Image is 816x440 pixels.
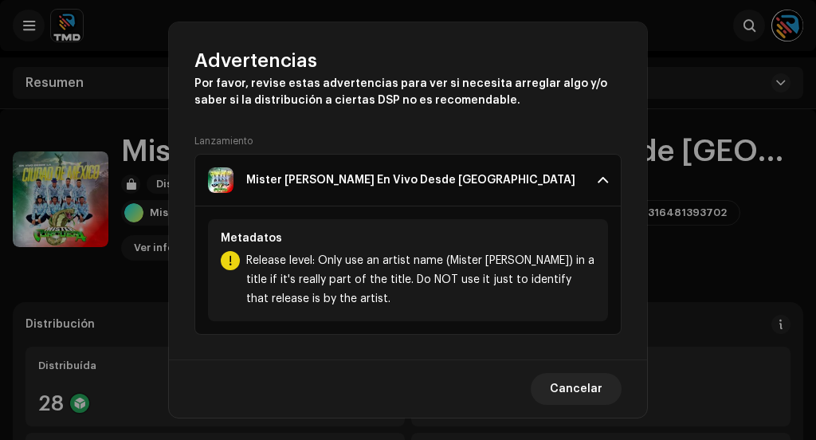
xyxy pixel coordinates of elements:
[194,154,622,206] p-accordion-header: Mister [PERSON_NAME] En Vivo Desde [GEOGRAPHIC_DATA]
[221,232,595,245] div: Metadatos
[194,206,622,335] p-accordion-content: Mister [PERSON_NAME] En Vivo Desde [GEOGRAPHIC_DATA]
[246,174,575,187] div: Mister [PERSON_NAME] En Vivo Desde [GEOGRAPHIC_DATA]
[531,373,622,405] button: Cancelar
[208,167,233,193] img: 933d01a1-9b54-471d-9adb-8d9a6f6eceb8
[194,76,622,109] p: Por favor, revise estas advertencias para ver si necesita arreglar algo y/o saber si la distribuc...
[194,48,317,73] span: Advertencias
[550,373,602,405] span: Cancelar
[194,135,253,147] label: Lanzamiento
[246,251,595,308] span: Release level: Only use an artist name (Mister [PERSON_NAME]) in a title if it's really part of t...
